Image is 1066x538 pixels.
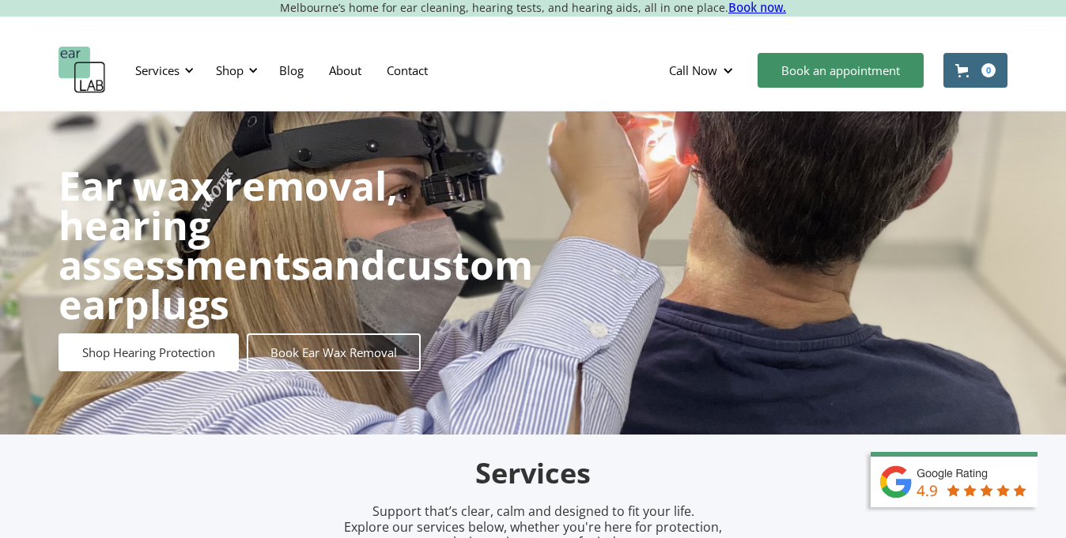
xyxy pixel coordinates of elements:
strong: Ear wax removal, hearing assessments [59,159,398,292]
a: Blog [266,47,316,93]
div: Services [126,47,198,94]
div: 0 [981,63,996,77]
strong: custom earplugs [59,238,533,331]
a: Book an appointment [758,53,924,88]
a: Contact [374,47,440,93]
div: Shop [216,62,244,78]
h2: Services [161,455,905,492]
a: Book Ear Wax Removal [247,333,421,371]
div: Call Now [669,62,717,78]
h1: and [59,166,533,324]
div: Services [135,62,180,78]
div: Call Now [656,47,750,94]
a: Shop Hearing Protection [59,333,239,371]
a: About [316,47,374,93]
div: Shop [206,47,263,94]
a: home [59,47,106,94]
a: Open cart [943,53,1007,88]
